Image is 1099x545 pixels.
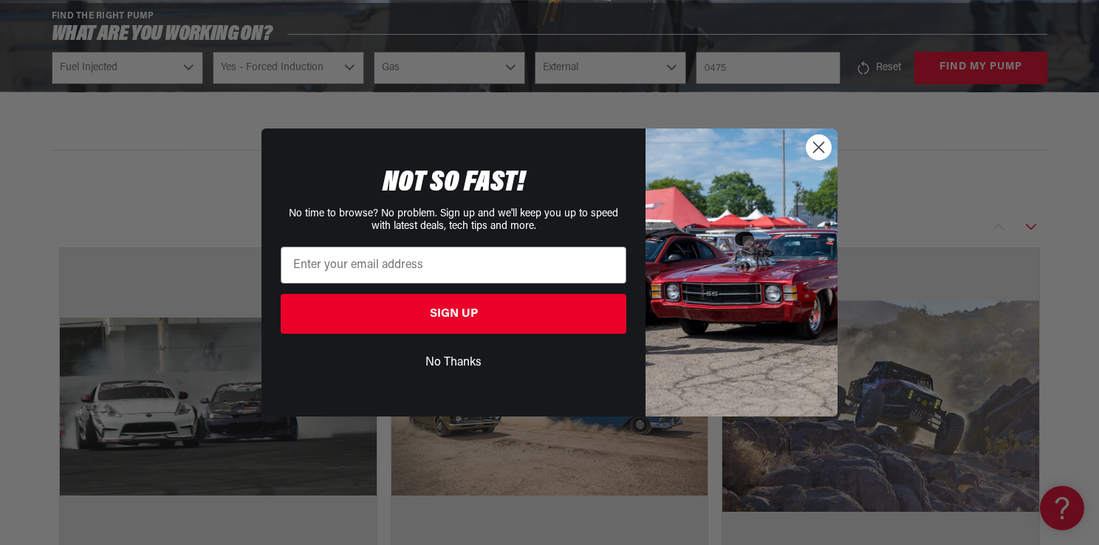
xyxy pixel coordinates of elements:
button: Close dialog [806,134,832,160]
button: SIGN UP [281,294,626,334]
img: 85cdd541-2605-488b-b08c-a5ee7b438a35.jpeg [646,128,838,417]
input: Enter your email address [281,247,626,284]
button: No Thanks [281,349,626,377]
span: No time to browse? No problem. Sign up and we'll keep you up to speed with latest deals, tech tip... [289,208,618,232]
span: NOT SO FAST! [383,168,525,198]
